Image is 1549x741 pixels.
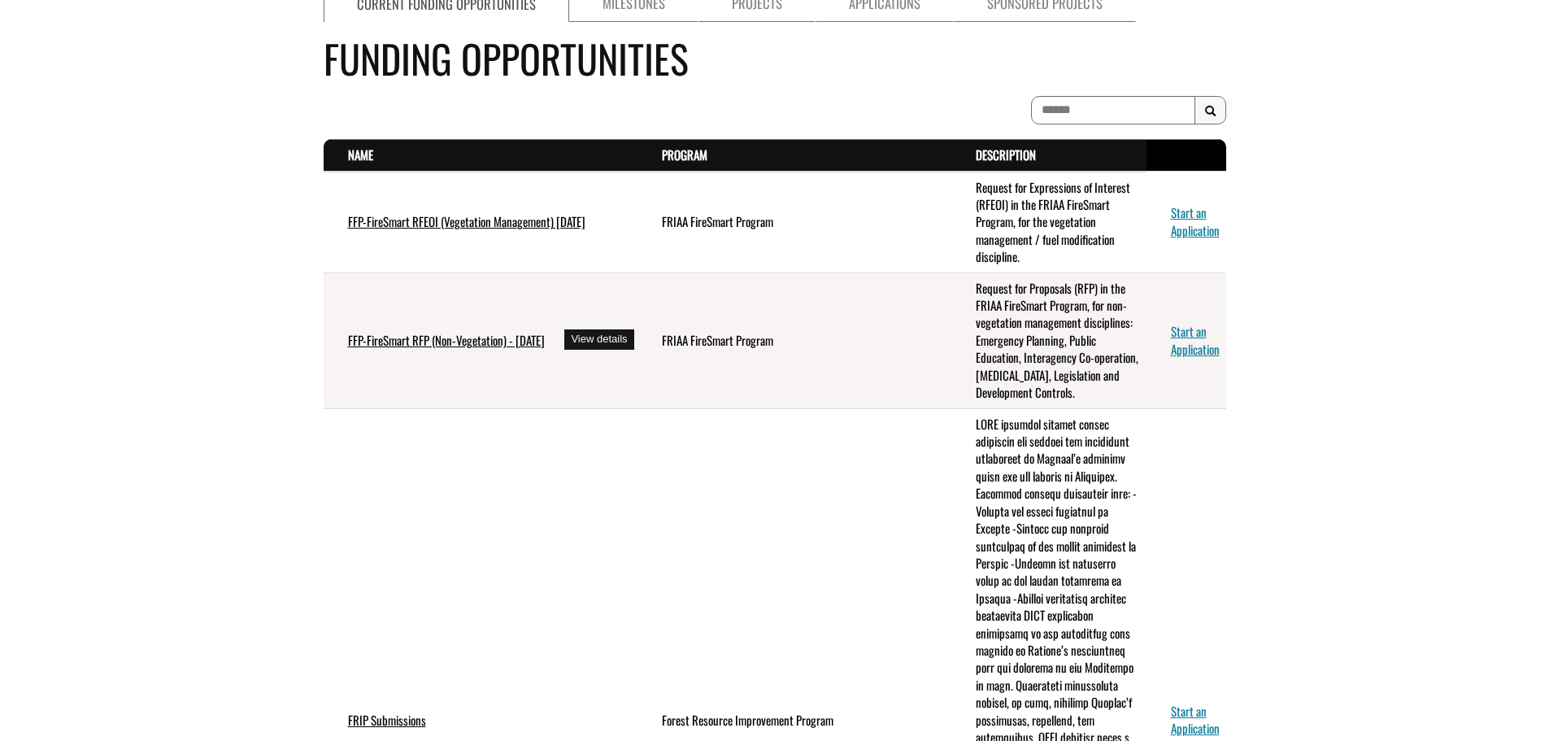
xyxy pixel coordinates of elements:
a: FFP-FireSmart RFEOI (Vegetation Management) [DATE] [348,212,585,230]
td: FFP-FireSmart RFEOI (Vegetation Management) July 2025 [324,172,637,273]
a: Name [348,146,373,163]
a: FFP-FireSmart RFP (Non-Vegetation) - [DATE] [348,331,545,349]
td: Request for Expressions of Interest (RFEOI) in the FRIAA FireSmart Program, for the vegetation ma... [951,172,1147,273]
a: Program [662,146,707,163]
h4: Funding Opportunities [324,29,1226,87]
td: FFP-FireSmart RFP (Non-Vegetation) - July 2025 [324,272,637,408]
button: Search Results [1194,96,1226,125]
td: FRIAA FireSmart Program [637,272,951,408]
a: Start an Application [1171,322,1220,357]
td: Request for Proposals (RFP) in the FRIAA FireSmart Program, for non-vegetation management discipl... [951,272,1147,408]
a: Start an Application [1171,702,1220,737]
a: Start an Application [1171,203,1220,238]
td: FRIAA FireSmart Program [637,172,951,273]
input: To search on partial text, use the asterisk (*) wildcard character. [1031,96,1195,124]
div: View details [564,329,633,350]
a: Description [976,146,1036,163]
a: FRIP Submissions [348,711,426,729]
